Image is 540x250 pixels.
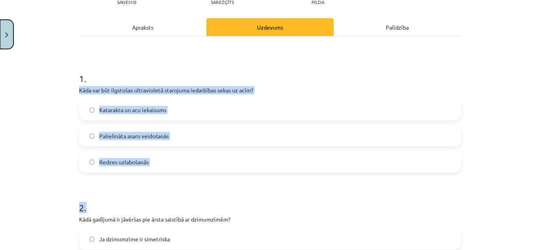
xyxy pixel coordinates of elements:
[79,215,461,224] p: Kādā gadījumā ir jāvēršas pie ārsta saistībā ar dzimumzīmēm?
[79,188,461,213] h1: 2 .
[5,32,8,38] img: icon-close-lesson-0947bae3869378f0d4975bcd49f059093ad1ed9edebbc8119c70593378902aed.svg
[79,86,461,94] p: Kāda var būt ilgstošas ultravioletā starojuma iedarbības sekas uz acīm?
[206,18,334,36] div: Uzdevums
[334,18,461,36] div: Palīdzība
[99,106,166,114] span: Katarakta un acu iekaisums
[99,132,169,140] span: Palielināta asaru veidošanās
[89,237,94,242] input: Ja dzimumzīme ir simetriska
[89,160,94,165] input: Redzes uzlabošanās
[79,59,461,84] h1: 1 .
[99,158,149,166] span: Redzes uzlabošanās
[89,107,94,113] input: Katarakta un acu iekaisums
[79,18,206,36] div: Apraksts
[89,133,94,139] input: Palielināta asaru veidošanās
[99,235,170,243] span: Ja dzimumzīme ir simetriska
